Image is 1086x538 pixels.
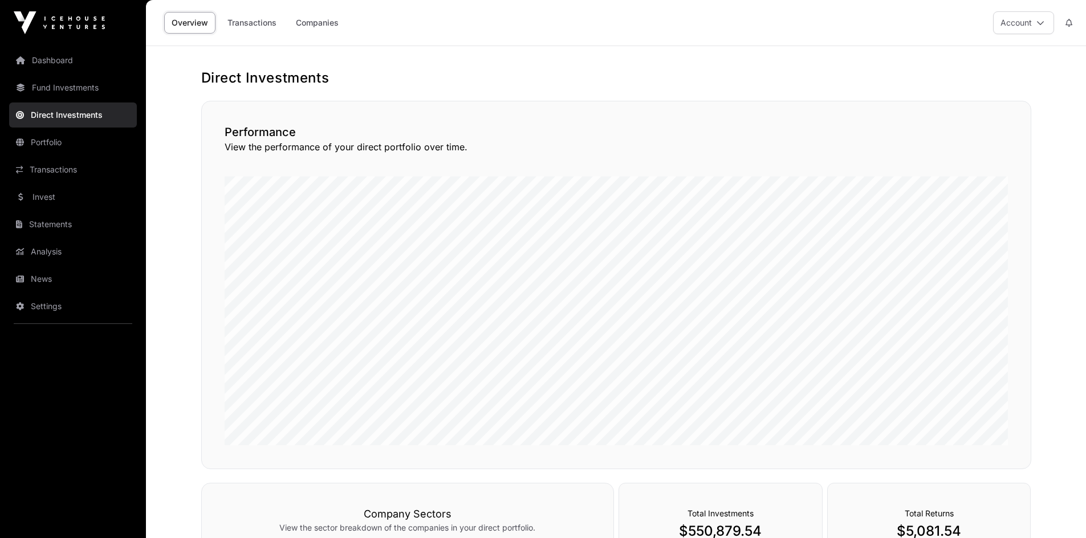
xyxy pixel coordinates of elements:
img: Icehouse Ventures Logo [14,11,105,34]
h2: Performance [225,124,1008,140]
a: Direct Investments [9,102,137,128]
h3: Company Sectors [225,506,591,522]
a: Dashboard [9,48,137,73]
a: Portfolio [9,130,137,155]
p: View the sector breakdown of the companies in your direct portfolio. [225,522,591,533]
span: Total Returns [905,508,954,518]
h1: Direct Investments [201,69,1031,87]
a: Invest [9,184,137,210]
p: View the performance of your direct portfolio over time. [225,140,1008,154]
a: Analysis [9,239,137,264]
a: Overview [164,12,215,34]
a: Transactions [9,157,137,182]
a: Settings [9,294,137,319]
iframe: Chat Widget [1029,483,1086,538]
a: Companies [288,12,346,34]
a: Transactions [220,12,284,34]
span: Total Investments [688,508,754,518]
a: Fund Investments [9,75,137,100]
button: Account [993,11,1054,34]
a: News [9,266,137,291]
a: Statements [9,212,137,237]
